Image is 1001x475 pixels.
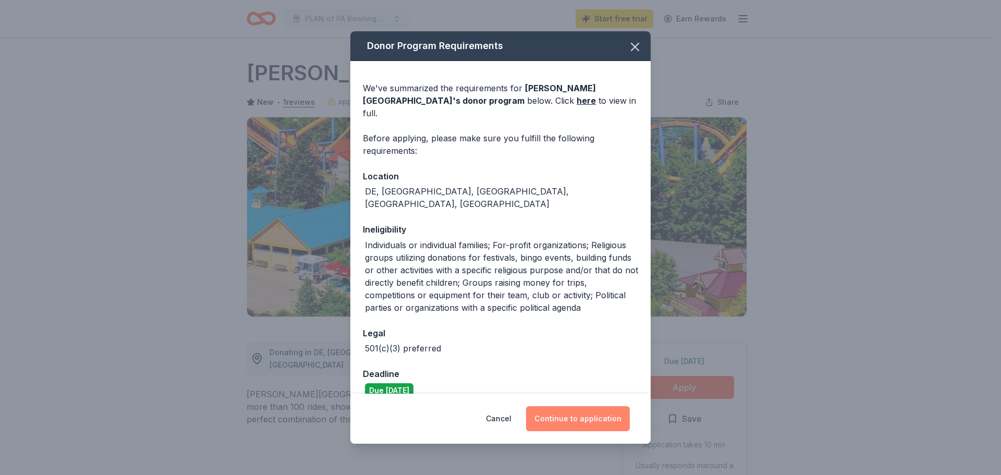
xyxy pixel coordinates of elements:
[350,31,651,61] div: Donor Program Requirements
[577,94,596,107] a: here
[365,185,638,210] div: DE, [GEOGRAPHIC_DATA], [GEOGRAPHIC_DATA], [GEOGRAPHIC_DATA], [GEOGRAPHIC_DATA]
[486,406,511,431] button: Cancel
[363,326,638,340] div: Legal
[363,82,638,119] div: We've summarized the requirements for below. Click to view in full.
[365,342,441,355] div: 501(c)(3) preferred
[365,383,413,398] div: Due [DATE]
[363,169,638,183] div: Location
[363,367,638,381] div: Deadline
[363,223,638,236] div: Ineligibility
[526,406,630,431] button: Continue to application
[363,132,638,157] div: Before applying, please make sure you fulfill the following requirements:
[365,239,638,314] div: Individuals or individual families; For-profit organizations; Religious groups utilizing donation...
